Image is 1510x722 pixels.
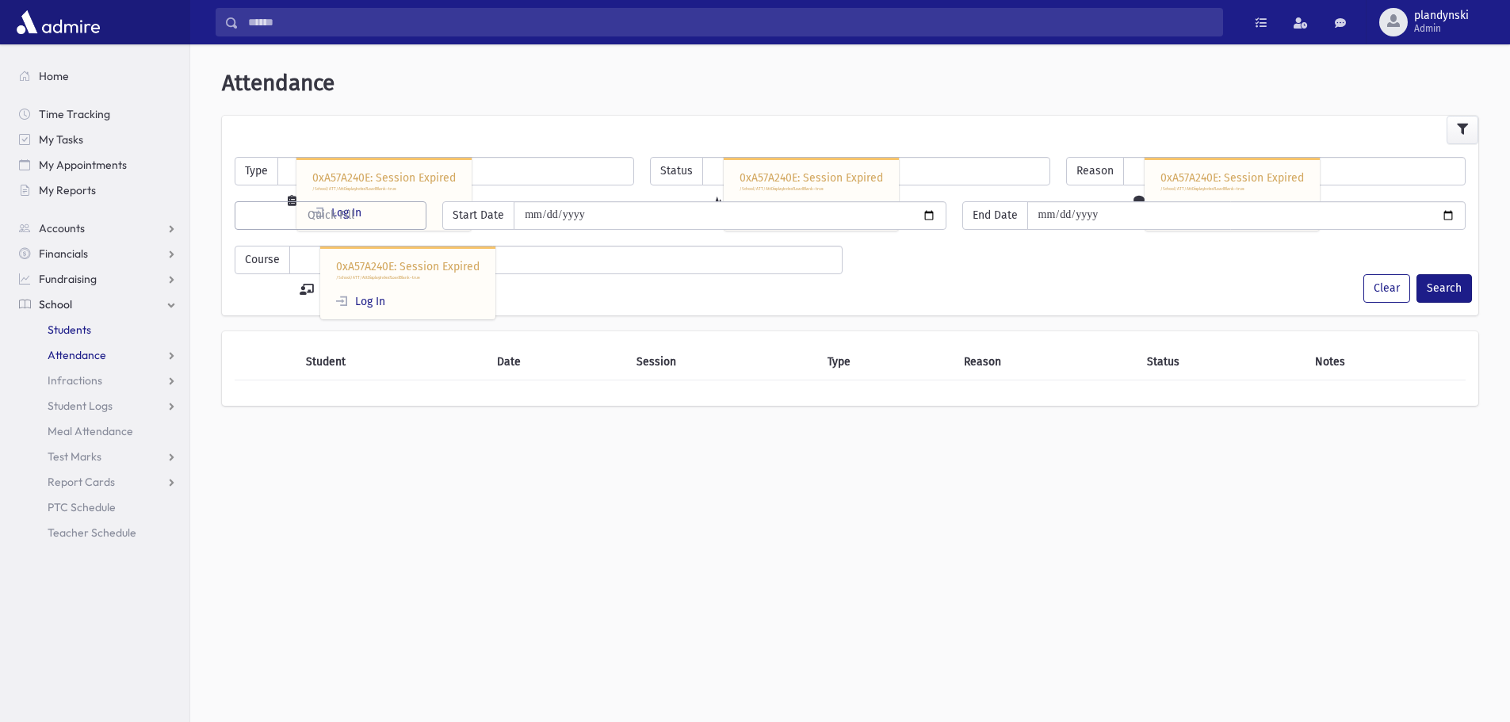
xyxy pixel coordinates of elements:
a: My Tasks [6,127,189,152]
p: /School/ATT/AttDisplayIndex?LoadBlank=true [1160,186,1304,193]
span: plandynski [1414,10,1469,22]
span: Attendance [222,70,334,96]
a: Home [6,63,189,89]
span: Start Date [442,201,514,230]
span: Accounts [39,221,85,235]
span: Type [235,157,278,185]
p: /School/ATT/AttDisplayIndex?LoadBlank=true [740,186,883,193]
div: 0xA57A240E: Session Expired [320,246,495,320]
th: Status [1137,344,1305,380]
a: Test Marks [6,444,189,469]
a: Infractions [6,368,189,393]
span: End Date [962,201,1028,230]
span: PTC Schedule [48,500,116,514]
a: Report Cards [6,469,189,495]
p: /School/ATT/AttDisplayIndex?LoadBlank=true [336,275,480,281]
a: My Appointments [6,152,189,178]
a: Meal Attendance [6,418,189,444]
p: /School/ATT/AttDisplayIndex?LoadBlank=true [312,186,456,193]
th: Notes [1305,344,1466,380]
img: AdmirePro [13,6,104,38]
span: My Appointments [39,158,127,172]
span: Student Logs [48,399,113,413]
span: Status [650,157,703,185]
span: Home [39,69,69,83]
a: Teacher Schedule [6,520,189,545]
a: Student Logs [6,393,189,418]
th: Student [296,344,487,380]
div: 0xA57A240E: Session Expired [1145,158,1320,231]
span: Course [235,246,290,274]
span: Attendance [48,348,106,362]
a: Time Tracking [6,101,189,127]
a: Fundraising [6,266,189,292]
span: Fundraising [39,272,97,286]
a: Attendance [6,342,189,368]
div: 0xA57A240E: Session Expired [724,158,899,231]
span: Teacher Schedule [48,525,136,540]
a: School [6,292,189,317]
span: Reason [1066,157,1124,185]
button: Clear [1363,274,1410,303]
div: 0xA57A240E: Session Expired [296,158,472,231]
span: Time Tracking [39,107,110,121]
span: Quick Fill [308,208,354,222]
th: Session [627,344,818,380]
button: Quick Fill [235,201,426,230]
span: Meal Attendance [48,424,133,438]
span: Infractions [48,373,102,388]
a: Accounts [6,216,189,241]
span: School [39,297,72,311]
span: My Tasks [39,132,83,147]
span: My Reports [39,183,96,197]
a: Students [6,317,189,342]
span: Admin [1414,22,1469,35]
span: Test Marks [48,449,101,464]
span: Report Cards [48,475,115,489]
input: Search [239,8,1222,36]
a: PTC Schedule [6,495,189,520]
th: Reason [954,344,1137,380]
button: Search [1416,274,1472,303]
th: Date [487,344,627,380]
a: Financials [6,241,189,266]
a: My Reports [6,178,189,203]
a: Log In [336,295,385,308]
span: Financials [39,246,88,261]
span: Students [48,323,91,337]
th: Type [818,344,955,380]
